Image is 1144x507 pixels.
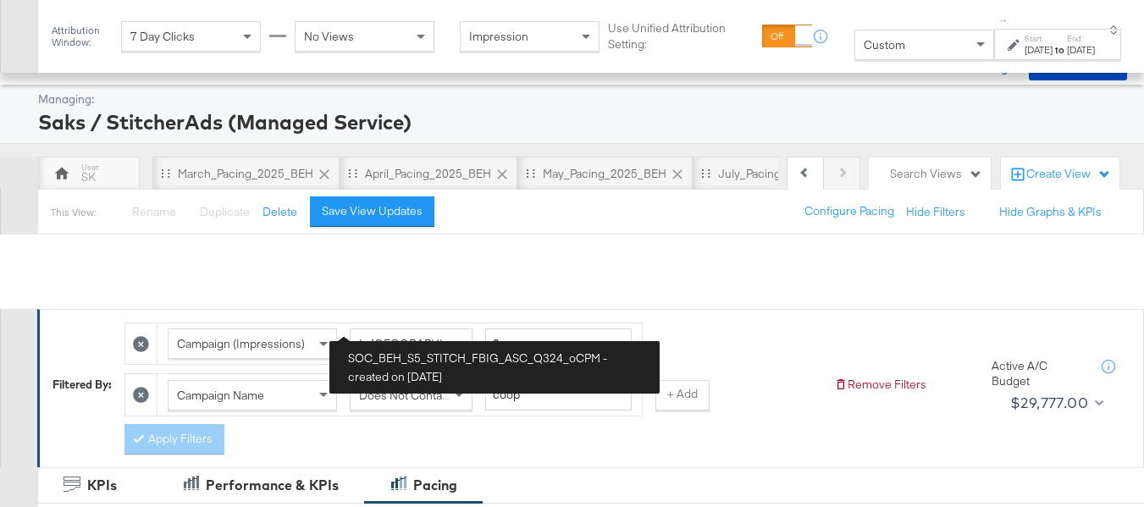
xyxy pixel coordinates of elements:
div: This View: [51,206,96,219]
button: + Add [655,380,710,411]
div: [DATE] [1025,43,1053,57]
label: Use Unified Attribution Setting: [608,20,754,52]
strong: to [1053,43,1067,56]
div: Attribution Window: [51,25,113,48]
label: End: [1067,33,1095,44]
a: Dashboard [59,59,118,73]
span: Duplicate [200,204,250,219]
div: KPIs [87,476,117,495]
div: [DATE] [1067,43,1095,57]
div: Drag to reorder tab [348,168,357,178]
div: Active A/C Budget [992,358,1085,389]
div: Managing: [38,91,1123,107]
div: Drag to reorder tab [701,168,710,178]
span: Custom [864,37,905,52]
span: Ads [17,59,36,73]
button: Configure Pacing [793,196,906,227]
div: Search Views [890,166,982,182]
input: Enter a number [485,328,632,360]
div: Performance & KPIs [206,476,339,495]
div: April_Pacing_2025_BEH [365,166,491,182]
span: Does Not Contain [359,388,451,403]
span: Campaign Name [177,388,264,403]
button: Delete [263,204,297,220]
span: / [36,59,59,73]
div: Create View [1026,166,1111,183]
div: Filtered By: [53,377,112,393]
div: Saks / StitcherAds (Managed Service) [38,107,1123,136]
button: Remove Filters [834,377,926,393]
span: Is [GEOGRAPHIC_DATA] [359,336,489,351]
div: Pacing [413,476,457,495]
span: Campaign (Impressions) [177,336,305,351]
input: Enter a search term [485,379,632,411]
button: Hide Filters [906,204,965,220]
div: Drag to reorder tab [161,168,170,178]
div: $29,777.00 [1010,390,1088,416]
div: July_Pacing_2025_BEH [718,166,843,182]
button: Save View Updates [310,196,434,227]
span: 7 Day Clicks [130,29,195,44]
span: No Views [304,29,354,44]
div: SK [81,169,96,185]
div: Save View Updates [322,203,423,219]
span: Impression [469,29,528,44]
label: Start: [1025,33,1053,44]
button: Hide Graphs & KPIs [999,204,1102,220]
div: Drag to reorder tab [526,168,535,178]
div: May_Pacing_2025_BEH [543,166,666,182]
span: Rename [132,204,176,219]
div: March_Pacing_2025_BEH [178,166,313,182]
button: $29,777.00 [1003,389,1108,416]
span: ↑ [996,18,1012,24]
